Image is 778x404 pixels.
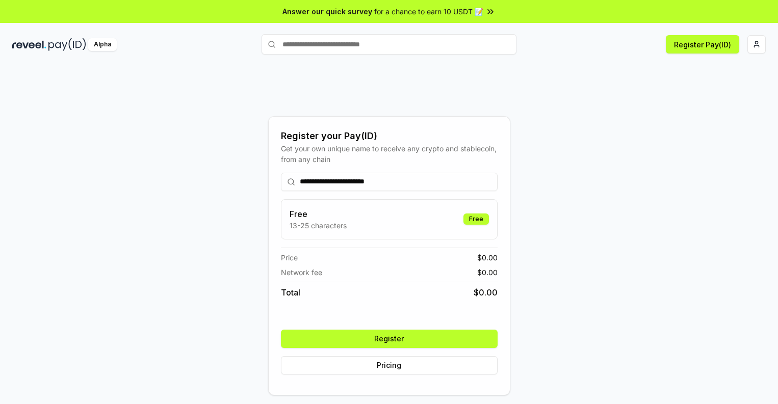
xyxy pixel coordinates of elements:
[281,356,498,374] button: Pricing
[281,252,298,263] span: Price
[374,6,483,17] span: for a chance to earn 10 USDT 📝
[281,143,498,165] div: Get your own unique name to receive any crypto and stablecoin, from any chain
[281,267,322,278] span: Network fee
[290,208,347,220] h3: Free
[290,220,347,231] p: 13-25 characters
[281,330,498,348] button: Register
[477,267,498,278] span: $ 0.00
[477,252,498,263] span: $ 0.00
[281,129,498,143] div: Register your Pay(ID)
[281,286,300,299] span: Total
[282,6,372,17] span: Answer our quick survey
[666,35,739,53] button: Register Pay(ID)
[12,38,46,51] img: reveel_dark
[463,213,489,225] div: Free
[474,286,498,299] span: $ 0.00
[88,38,117,51] div: Alpha
[48,38,86,51] img: pay_id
